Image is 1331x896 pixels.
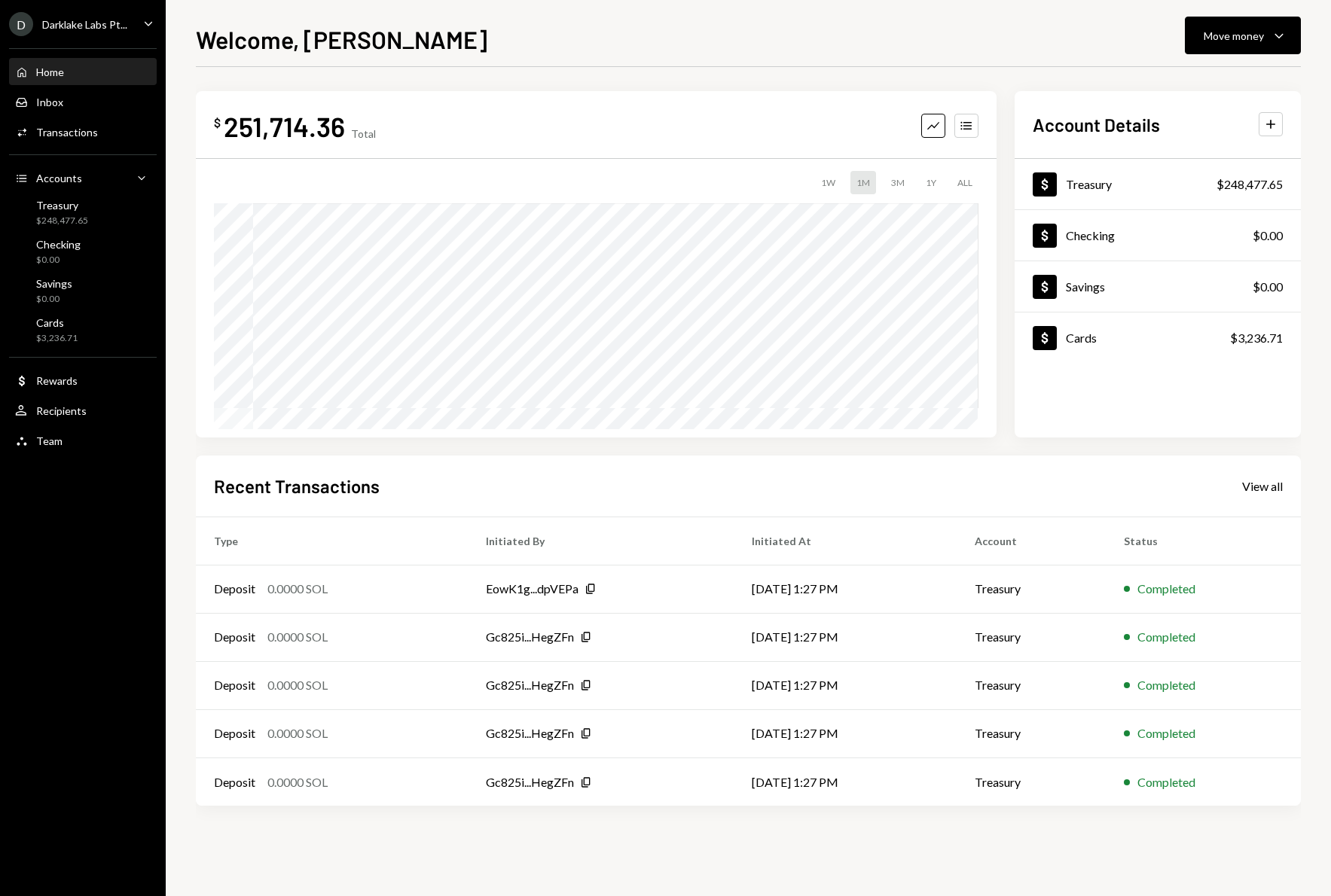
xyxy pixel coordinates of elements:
[36,277,72,290] div: Savings
[196,24,487,54] h1: Welcome, [PERSON_NAME]
[9,312,157,348] a: Cards$3,236.71
[957,517,1106,565] th: Account
[36,66,64,78] div: Home
[9,397,157,424] a: Recipients
[214,773,255,791] div: Deposit
[267,676,328,694] div: 0.0000 SOL
[36,374,78,387] div: Rewards
[957,709,1106,757] td: Treasury
[1253,227,1283,245] div: $0.00
[9,118,157,145] a: Transactions
[267,580,328,598] div: 0.0000 SOL
[1137,676,1195,694] div: Completed
[1230,329,1283,347] div: $3,236.71
[36,238,81,251] div: Checking
[224,109,345,143] div: 251,714.36
[486,580,578,598] div: EowK1g...dpVEPa
[1137,773,1195,791] div: Completed
[36,404,87,417] div: Recipients
[815,171,841,194] div: 1W
[36,215,88,227] div: $248,477.65
[267,724,328,742] div: 0.0000 SOL
[9,58,157,85] a: Home
[957,757,1106,806] td: Treasury
[36,126,98,139] div: Transactions
[1015,261,1301,312] a: Savings$0.00
[36,96,63,108] div: Inbox
[351,127,376,140] div: Total
[214,474,380,498] h2: Recent Transactions
[36,316,78,329] div: Cards
[9,367,157,394] a: Rewards
[957,661,1106,709] td: Treasury
[486,676,574,694] div: Gc825i...HegZFn
[1137,580,1195,598] div: Completed
[196,517,468,565] th: Type
[1015,210,1301,261] a: Checking$0.00
[1242,477,1283,494] a: View all
[951,171,978,194] div: ALL
[1137,724,1195,742] div: Completed
[1253,278,1283,296] div: $0.00
[42,18,127,31] div: Darklake Labs Pt...
[1015,159,1301,209] a: Treasury$248,477.65
[486,724,574,742] div: Gc825i...HegZFn
[734,613,957,661] td: [DATE] 1:27 PM
[1033,112,1160,137] h2: Account Details
[734,661,957,709] td: [DATE] 1:27 PM
[734,709,957,757] td: [DATE] 1:27 PM
[36,199,88,212] div: Treasury
[1204,28,1264,44] div: Move money
[214,724,255,742] div: Deposit
[957,565,1106,613] td: Treasury
[214,676,255,694] div: Deposit
[36,332,78,345] div: $3,236.71
[9,427,157,454] a: Team
[734,517,957,565] th: Initiated At
[1217,175,1283,194] div: $248,477.65
[36,254,81,267] div: $0.00
[214,115,221,130] div: $
[1066,331,1097,345] div: Cards
[850,171,876,194] div: 1M
[36,434,63,447] div: Team
[36,293,72,306] div: $0.00
[1066,279,1105,294] div: Savings
[734,565,957,613] td: [DATE] 1:27 PM
[9,273,157,309] a: Savings$0.00
[1015,312,1301,363] a: Cards$3,236.71
[267,628,328,646] div: 0.0000 SOL
[9,88,157,115] a: Inbox
[920,171,942,194] div: 1Y
[1106,517,1301,565] th: Status
[486,773,574,791] div: Gc825i...HegZFn
[36,172,82,184] div: Accounts
[267,773,328,791] div: 0.0000 SOL
[9,12,33,36] div: D
[214,580,255,598] div: Deposit
[214,628,255,646] div: Deposit
[734,757,957,806] td: [DATE] 1:27 PM
[1137,628,1195,646] div: Completed
[885,171,911,194] div: 3M
[486,628,574,646] div: Gc825i...HegZFn
[957,613,1106,661] td: Treasury
[468,517,734,565] th: Initiated By
[1185,17,1301,54] button: Move money
[9,194,157,230] a: Treasury$248,477.65
[1066,228,1115,242] div: Checking
[9,164,157,191] a: Accounts
[1242,479,1283,494] div: View all
[9,233,157,270] a: Checking$0.00
[1066,177,1112,191] div: Treasury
